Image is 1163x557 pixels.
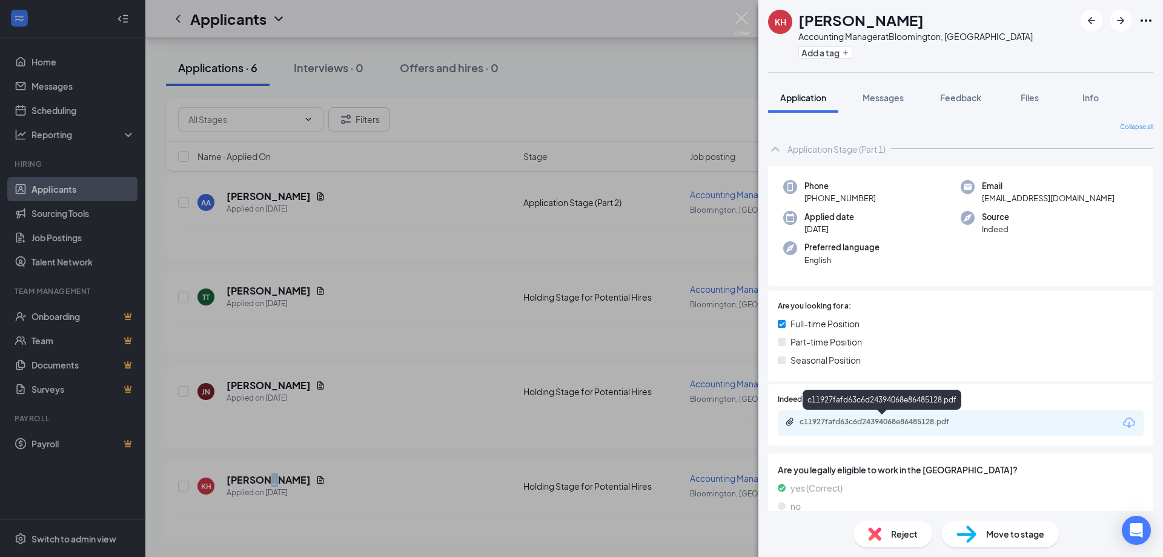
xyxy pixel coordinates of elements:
[982,223,1009,235] span: Indeed
[785,417,981,429] a: Paperclipc11927fafd63c6d24394068e86485128.pdf
[863,92,904,103] span: Messages
[798,10,924,30] h1: [PERSON_NAME]
[790,499,801,513] span: no
[940,92,981,103] span: Feedback
[1122,416,1136,430] svg: Download
[785,417,795,427] svg: Paperclip
[798,30,1033,42] div: Accounting Manager at Bloomington, [GEOGRAPHIC_DATA]
[982,211,1009,223] span: Source
[790,317,860,330] span: Full-time Position
[982,180,1115,192] span: Email
[778,463,1144,476] span: Are you legally eligible to work in the [GEOGRAPHIC_DATA]?
[804,254,880,266] span: English
[804,192,876,204] span: [PHONE_NUMBER]
[804,223,854,235] span: [DATE]
[778,394,831,405] span: Indeed Resume
[1082,92,1099,103] span: Info
[804,180,876,192] span: Phone
[800,417,969,427] div: c11927fafd63c6d24394068e86485128.pdf
[1110,10,1132,32] button: ArrowRight
[1021,92,1039,103] span: Files
[775,16,786,28] div: KH
[790,353,861,367] span: Seasonal Position
[842,49,849,56] svg: Plus
[1113,13,1128,28] svg: ArrowRight
[804,211,854,223] span: Applied date
[804,241,880,253] span: Preferred language
[986,527,1044,541] span: Move to stage
[803,390,961,410] div: c11927fafd63c6d24394068e86485128.pdf
[790,481,843,495] span: yes (Correct)
[768,142,783,156] svg: ChevronUp
[790,335,862,349] span: Part-time Position
[787,143,886,155] div: Application Stage (Part 1)
[891,527,918,541] span: Reject
[1120,122,1153,132] span: Collapse all
[778,301,851,312] span: Are you looking for a:
[1122,516,1151,545] div: Open Intercom Messenger
[1081,10,1102,32] button: ArrowLeftNew
[1084,13,1099,28] svg: ArrowLeftNew
[982,192,1115,204] span: [EMAIL_ADDRESS][DOMAIN_NAME]
[798,46,852,59] button: PlusAdd a tag
[1139,13,1153,28] svg: Ellipses
[780,92,826,103] span: Application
